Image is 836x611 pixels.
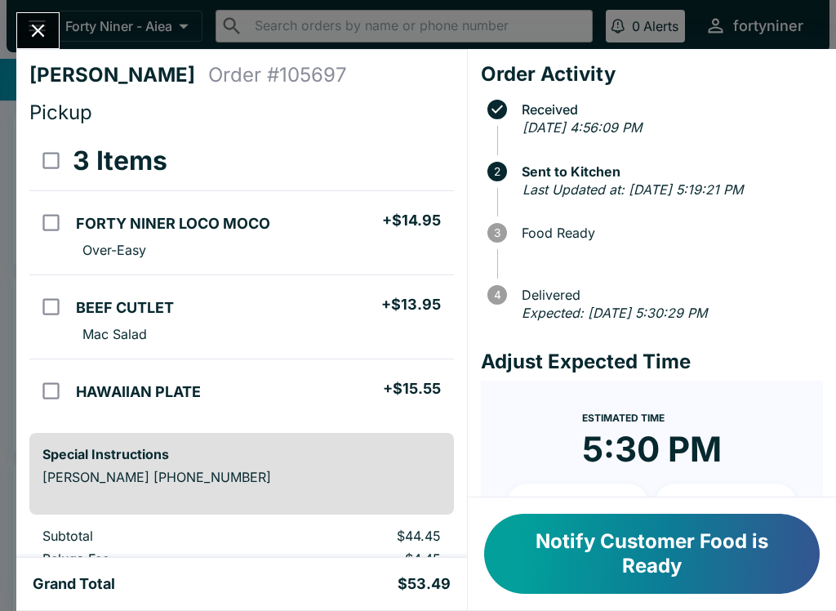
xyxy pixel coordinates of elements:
[42,469,441,485] p: [PERSON_NAME] [PHONE_NUMBER]
[42,528,256,544] p: Subtotal
[484,514,820,594] button: Notify Customer Food is Ready
[17,13,59,48] button: Close
[494,226,500,239] text: 3
[29,63,208,87] h4: [PERSON_NAME]
[507,484,649,524] button: + 10
[381,295,441,314] h5: + $13.95
[282,528,441,544] p: $44.45
[42,551,256,567] p: Beluga Fee
[514,225,823,240] span: Food Ready
[398,574,451,594] h5: $53.49
[29,100,92,124] span: Pickup
[481,350,823,374] h4: Adjust Expected Time
[582,412,665,424] span: Estimated Time
[73,145,167,177] h3: 3 Items
[82,326,147,342] p: Mac Salad
[76,382,201,402] h5: HAWAIIAN PLATE
[522,305,707,321] em: Expected: [DATE] 5:30:29 PM
[522,119,642,136] em: [DATE] 4:56:09 PM
[582,428,722,471] time: 5:30 PM
[76,298,174,318] h5: BEEF CUTLET
[76,214,270,234] h5: FORTY NINER LOCO MOCO
[494,165,500,178] text: 2
[208,63,347,87] h4: Order # 105697
[42,446,441,462] h6: Special Instructions
[82,242,146,258] p: Over-Easy
[493,288,500,301] text: 4
[33,574,115,594] h5: Grand Total
[522,181,743,198] em: Last Updated at: [DATE] 5:19:21 PM
[481,62,823,87] h4: Order Activity
[382,211,441,230] h5: + $14.95
[514,102,823,117] span: Received
[514,164,823,179] span: Sent to Kitchen
[514,288,823,302] span: Delivered
[655,484,797,524] button: + 20
[383,379,441,399] h5: + $15.55
[29,132,454,420] table: orders table
[282,551,441,567] p: $4.45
